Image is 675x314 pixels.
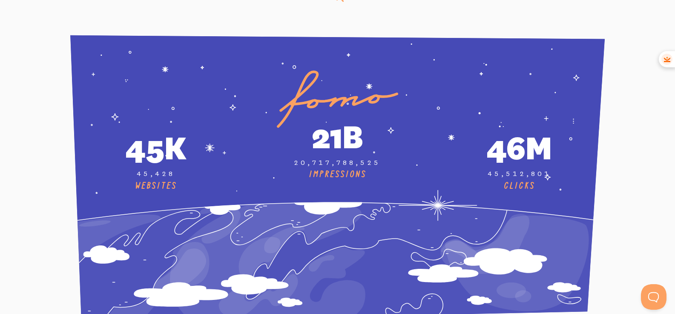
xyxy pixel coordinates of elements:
[641,284,666,310] iframe: Help Scout Beacon - Open
[70,169,242,178] div: 45,428
[70,127,242,169] div: 45k
[252,169,423,180] div: Impressions
[434,127,605,169] div: 46m
[434,181,605,192] div: Clicks
[252,116,423,158] div: 21b
[70,181,242,192] div: Websites
[434,169,605,178] div: 45,512,801
[252,158,423,167] div: 20,717,788,525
